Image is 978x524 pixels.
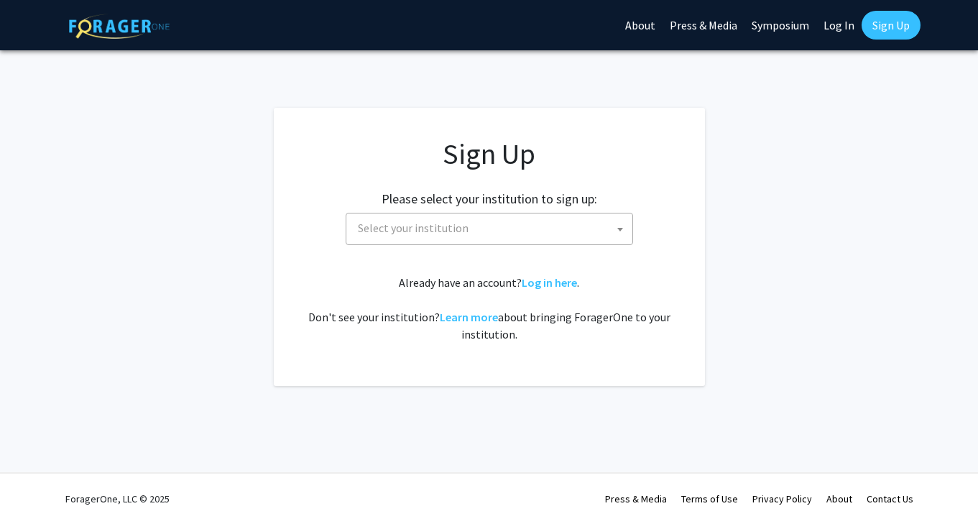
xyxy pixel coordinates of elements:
[867,492,913,505] a: Contact Us
[605,492,667,505] a: Press & Media
[440,310,498,324] a: Learn more about bringing ForagerOne to your institution
[69,14,170,39] img: ForagerOne Logo
[752,492,812,505] a: Privacy Policy
[303,274,676,343] div: Already have an account? . Don't see your institution? about bringing ForagerOne to your institut...
[346,213,633,245] span: Select your institution
[826,492,852,505] a: About
[522,275,577,290] a: Log in here
[681,492,738,505] a: Terms of Use
[358,221,469,235] span: Select your institution
[382,191,597,207] h2: Please select your institution to sign up:
[303,137,676,171] h1: Sign Up
[65,474,170,524] div: ForagerOne, LLC © 2025
[862,11,921,40] a: Sign Up
[352,213,632,243] span: Select your institution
